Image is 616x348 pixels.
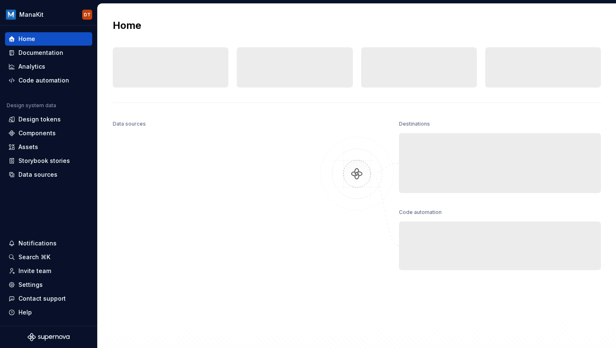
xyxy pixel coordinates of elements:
div: Documentation [18,49,63,57]
div: Destinations [399,118,430,130]
img: 444e3117-43a1-4503-92e6-3e31d1175a78.png [6,10,16,20]
button: Search ⌘K [5,250,92,264]
h2: Home [113,19,141,32]
div: DT [84,11,91,18]
a: Settings [5,278,92,291]
div: Storybook stories [18,157,70,165]
div: Notifications [18,239,57,247]
a: Code automation [5,74,92,87]
button: Contact support [5,292,92,305]
a: Assets [5,140,92,154]
div: Contact support [18,294,66,303]
div: Settings [18,281,43,289]
div: Help [18,308,32,317]
div: Design tokens [18,115,61,124]
button: Notifications [5,237,92,250]
div: Code automation [399,206,442,218]
button: Help [5,306,92,319]
svg: Supernova Logo [28,333,70,341]
div: Design system data [7,102,56,109]
div: Search ⌘K [18,253,50,261]
a: Design tokens [5,113,92,126]
a: Data sources [5,168,92,181]
a: Components [5,126,92,140]
a: Invite team [5,264,92,278]
a: Analytics [5,60,92,73]
div: Components [18,129,56,137]
button: ManaKitDT [2,5,96,23]
a: Storybook stories [5,154,92,168]
a: Documentation [5,46,92,59]
div: Data sources [18,170,57,179]
div: Analytics [18,62,45,71]
div: Home [18,35,35,43]
div: Data sources [113,118,146,130]
div: Assets [18,143,38,151]
div: ManaKit [19,10,44,19]
a: Home [5,32,92,46]
div: Code automation [18,76,69,85]
div: Invite team [18,267,51,275]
